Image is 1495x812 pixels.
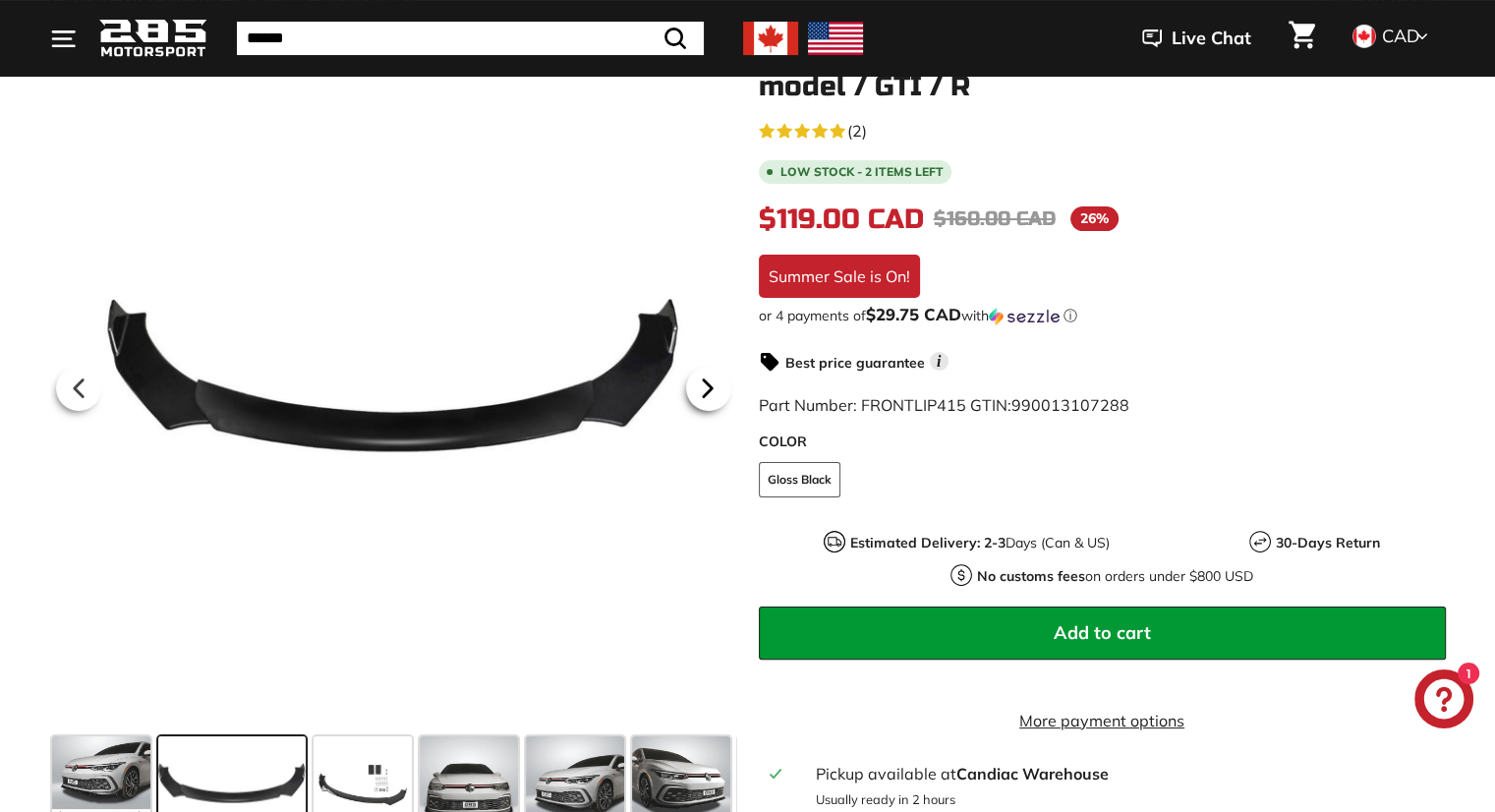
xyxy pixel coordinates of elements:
img: Logo_285_Motorsport_areodynamics_components [99,16,207,62]
strong: No customs fees [977,567,1085,585]
span: (2) [847,119,867,143]
button: Live Chat [1117,14,1277,63]
img: Sezzle [989,308,1060,325]
span: i [930,352,949,371]
div: or 4 payments of with [759,306,1446,325]
input: Search [237,22,704,55]
strong: 30-Days Return [1276,534,1380,551]
span: $119.00 CAD [759,203,924,236]
div: or 4 payments of$29.75 CADwithSezzle Click to learn more about Sezzle [759,306,1446,325]
span: Part Number: FRONTLIP415 GTIN: [759,395,1129,415]
inbox-online-store-chat: Shopify online store chat [1409,669,1479,733]
a: 5.0 rating (2 votes) [759,117,1446,143]
a: More payment options [759,709,1446,732]
strong: Estimated Delivery: 2-3 [850,534,1006,551]
div: Pickup available at [815,762,1433,785]
a: Cart [1277,5,1327,72]
span: Low stock - 2 items left [780,166,944,178]
label: COLOR [759,432,1446,452]
span: $29.75 CAD [866,304,961,324]
button: Add to cart [759,607,1446,660]
p: Usually ready in 2 hours [815,790,1433,809]
h1: Front Lip Splitter - [DATE]-[DATE] Golf Mk8 Base model / GTI / R [759,41,1446,102]
p: Days (Can & US) [850,533,1110,553]
span: $160.00 CAD [934,206,1056,231]
strong: Best price guarantee [785,354,925,372]
p: on orders under $800 USD [977,566,1253,587]
div: Summer Sale is On! [759,255,920,298]
span: CAD [1382,25,1419,47]
span: Add to cart [1054,621,1151,644]
span: 26% [1070,206,1119,231]
span: 990013107288 [1011,395,1129,415]
span: Live Chat [1172,26,1251,51]
strong: Candiac Warehouse [955,764,1108,783]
